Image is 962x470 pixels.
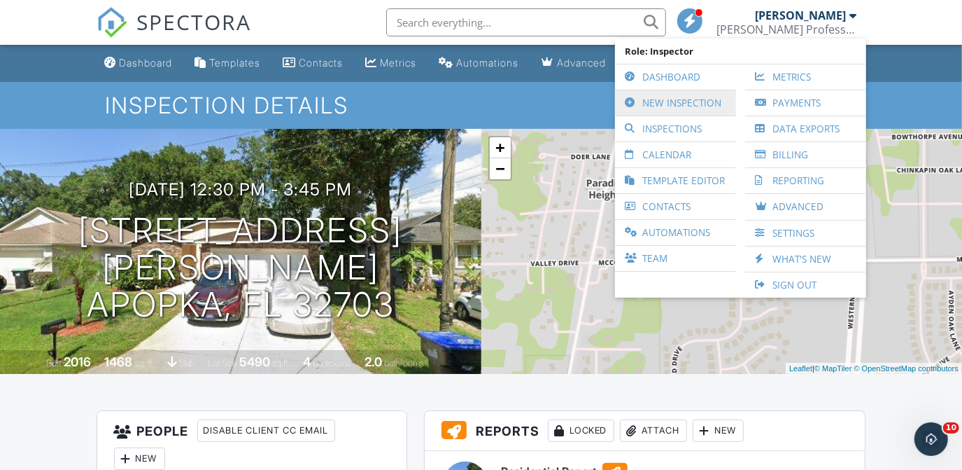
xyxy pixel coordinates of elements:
div: | [786,363,962,375]
a: Dashboard [622,64,729,90]
div: 2016 [64,354,91,369]
div: New [114,448,165,470]
a: Leaflet [789,364,812,373]
a: Settings [752,221,859,246]
span: slab [179,358,194,368]
div: 5490 [239,354,270,369]
a: Zoom in [490,137,511,158]
a: Template Editor [622,168,729,193]
a: Sign Out [752,272,859,298]
a: Reporting [752,168,859,193]
div: [PERSON_NAME] [756,8,847,22]
h1: [STREET_ADDRESS][PERSON_NAME] Apopka, FL 32703 [22,212,459,323]
input: Search everything... [386,8,666,36]
span: SPECTORA [137,7,252,36]
a: Templates [190,50,267,76]
div: 2.0 [365,354,382,369]
a: Advanced [752,194,859,220]
iframe: Intercom live chat [914,422,948,456]
div: 4 [303,354,311,369]
a: What's New [752,247,859,272]
div: New [693,420,744,442]
a: © OpenStreetMap contributors [854,364,959,373]
div: Locked [548,420,614,442]
a: Zoom out [490,158,511,179]
div: Templates [210,57,261,69]
a: © MapTiler [814,364,852,373]
a: Automations [622,220,729,245]
span: 10 [943,422,959,434]
a: Payments [752,90,859,116]
h3: [DATE] 12:30 pm - 3:45 pm [129,180,352,199]
a: Inspections [622,116,729,141]
a: Metrics [752,64,859,90]
a: Data Exports [752,116,859,141]
a: Metrics [360,50,423,76]
a: New Inspection [622,90,729,116]
a: Advanced [536,50,612,76]
a: Billing [752,142,859,167]
span: Lot Size [208,358,237,368]
a: Contacts [278,50,349,76]
a: Calendar [622,142,729,167]
a: Automations (Basic) [434,50,525,76]
div: Automations [457,57,519,69]
a: Dashboard [99,50,178,76]
div: Advanced [558,57,607,69]
span: Built [46,358,62,368]
div: Dashboard [120,57,173,69]
div: 1468 [104,354,132,369]
div: Metrics [381,57,417,69]
span: Role: Inspector [622,39,859,64]
a: Contacts [622,194,729,219]
div: Disable Client CC Email [197,420,335,442]
span: sq. ft. [134,358,154,368]
img: The Best Home Inspection Software - Spectora [97,7,127,38]
span: sq.ft. [272,358,290,368]
span: bedrooms [313,358,351,368]
div: Attach [620,420,687,442]
a: SPECTORA [97,19,252,48]
div: Paul Professional Home Inspection, Inc [717,22,857,36]
h3: Reports [425,411,865,451]
div: Contacts [299,57,344,69]
span: bathrooms [384,358,424,368]
h1: Inspection Details [105,93,856,118]
a: Team [622,246,729,271]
